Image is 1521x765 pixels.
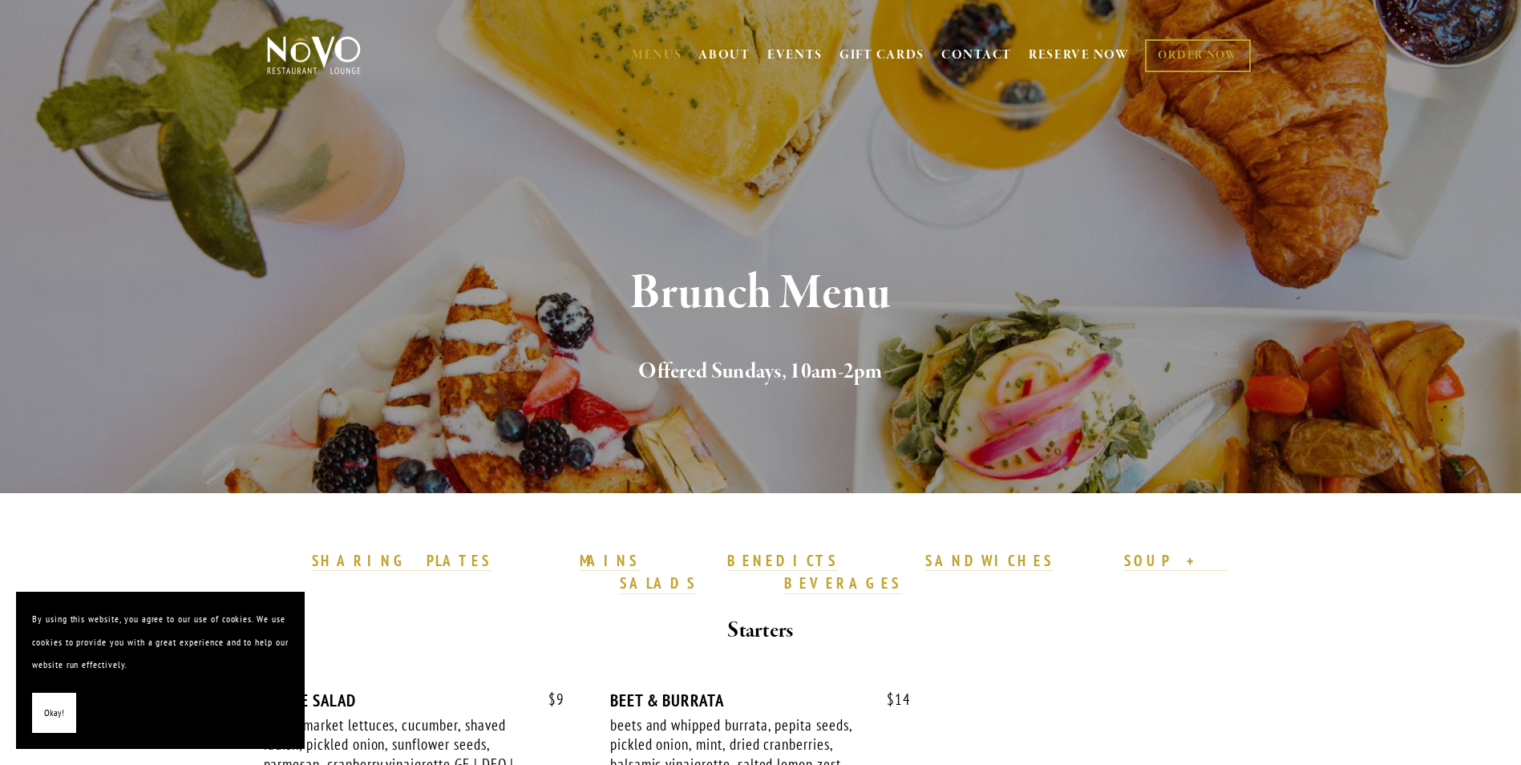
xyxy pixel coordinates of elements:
[871,690,911,709] span: 14
[727,617,793,645] strong: Starters
[941,40,1012,71] a: CONTACT
[32,693,76,734] button: Okay!
[1029,40,1130,71] a: RESERVE NOW
[925,551,1054,572] a: SANDWICHES
[293,268,1228,320] h1: Brunch Menu
[620,551,1227,594] a: SOUP + SALADS
[727,551,838,570] strong: BENEDICTS
[767,47,823,63] a: EVENTS
[784,573,901,594] a: BEVERAGES
[580,551,640,570] strong: MAINS
[32,608,289,677] p: By using this website, you agree to our use of cookies. We use cookies to provide you with a grea...
[264,690,564,710] div: HOUSE SALAD
[727,551,838,572] a: BENEDICTS
[16,592,305,749] section: Cookie banner
[312,551,491,570] strong: SHARING PLATES
[264,35,364,75] img: Novo Restaurant &amp; Lounge
[925,551,1054,570] strong: SANDWICHES
[548,690,556,709] span: $
[532,690,564,709] span: 9
[887,690,895,709] span: $
[312,551,491,572] a: SHARING PLATES
[698,47,750,63] a: ABOUT
[610,690,911,710] div: BEET & BURRATA
[839,40,924,71] a: GIFT CARDS
[580,551,640,572] a: MAINS
[632,47,682,63] a: MENUS
[44,702,64,725] span: Okay!
[293,355,1228,389] h2: Offered Sundays, 10am-2pm
[784,573,901,593] strong: BEVERAGES
[1145,39,1250,72] a: ORDER NOW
